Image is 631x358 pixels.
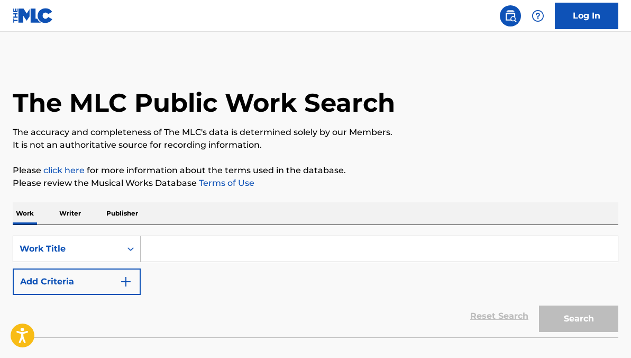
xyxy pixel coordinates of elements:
div: Help [527,5,548,26]
iframe: Chat Widget [578,307,631,358]
img: search [504,10,517,22]
img: 9d2ae6d4665cec9f34b9.svg [120,275,132,288]
div: Work Title [20,243,115,255]
a: Public Search [500,5,521,26]
p: The accuracy and completeness of The MLC's data is determined solely by our Members. [13,126,618,139]
h1: The MLC Public Work Search [13,87,395,119]
p: Writer [56,202,84,225]
p: It is not an authoritative source for recording information. [13,139,618,151]
p: Work [13,202,37,225]
img: MLC Logo [13,8,53,23]
p: Please review the Musical Works Database [13,177,618,190]
a: Log In [555,3,618,29]
a: Terms of Use [197,178,254,188]
button: Add Criteria [13,268,141,295]
img: help [532,10,544,22]
a: click here [43,165,85,175]
form: Search Form [13,236,618,337]
p: Please for more information about the terms used in the database. [13,164,618,177]
p: Publisher [103,202,141,225]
